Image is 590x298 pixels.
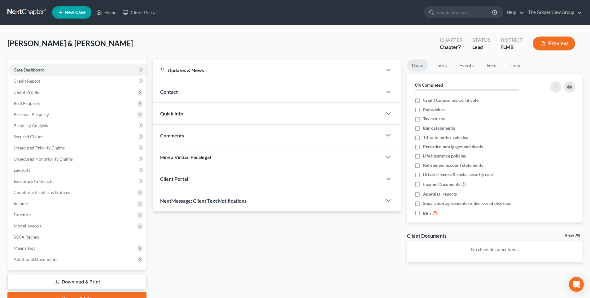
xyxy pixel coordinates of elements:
[423,97,479,103] span: Credit Counseling Certificate
[14,112,49,117] span: Personal Property
[504,7,524,18] a: Help
[569,277,584,292] div: Open Intercom Messenger
[14,257,57,262] span: Additional Documents
[9,64,146,76] a: Case Dashboard
[14,179,53,184] span: Executory Contracts
[9,165,146,176] a: Lawsuits
[423,181,460,188] span: Income Documents
[160,67,375,73] div: Updates & News
[14,123,48,128] span: Property Analysis
[525,7,582,18] a: The Golden Law Group
[160,176,188,182] span: Client Portal
[472,44,491,51] div: Lead
[458,44,461,50] span: 7
[7,275,146,289] a: Download & Print
[565,233,580,238] a: View All
[14,89,39,95] span: Client Profile
[423,153,466,159] span: Life insurance policies
[423,171,494,178] span: Drivers license & social security card
[14,78,40,84] span: Credit Report
[407,59,428,71] a: Docs
[533,37,575,50] button: Preview
[14,201,28,206] span: Income
[423,116,445,122] span: Tax returns
[423,210,431,216] span: Bills
[120,7,160,18] a: Client Portal
[500,44,523,51] div: FLMB
[14,223,41,228] span: Miscellaneous
[436,6,493,18] input: Search by name...
[9,153,146,165] a: Unsecured Nonpriority Claims
[7,39,133,48] span: [PERSON_NAME] & [PERSON_NAME]
[500,37,523,44] div: District
[415,82,443,88] strong: 0% Completed
[481,59,501,71] a: Fees
[440,44,462,51] div: Chapter
[423,144,483,150] span: Recorded mortgages and deeds
[14,167,30,173] span: Lawsuits
[9,131,146,142] a: Secured Claims
[423,134,468,140] span: Titles to motor vehicles
[14,101,40,106] span: Real Property
[93,7,120,18] a: Home
[440,37,462,44] div: Chapter
[9,76,146,87] a: Credit Report
[430,59,452,71] a: Tasks
[14,234,39,240] span: SOFA Review
[412,246,578,253] p: No client documents yet.
[9,176,146,187] a: Executory Contracts
[423,191,457,197] span: Appraisal reports
[423,125,455,131] span: Bank statements
[423,106,445,113] span: Pay advices
[454,59,479,71] a: Events
[14,145,65,150] span: Unsecured Priority Claims
[160,154,211,160] span: Hire a Virtual Paralegal
[160,198,247,204] span: NextMessage: Client Text Notifications
[65,10,85,15] span: New Case
[504,59,526,71] a: Timer
[14,67,45,72] span: Case Dashboard
[14,190,70,195] span: Codebtors Insiders & Notices
[9,120,146,131] a: Property Analysis
[160,89,178,95] span: Contact
[160,110,183,116] span: Quick Info
[9,231,146,243] a: SOFA Review
[9,142,146,153] a: Unsecured Priority Claims
[407,232,447,239] div: Client Documents
[14,134,43,139] span: Secured Claims
[14,212,31,217] span: Expenses
[160,132,184,138] span: Comments
[423,200,511,206] span: Separation agreements or decrees of divorces
[423,162,483,168] span: Retirement account statements
[14,245,35,251] span: Means Test
[14,156,73,162] span: Unsecured Nonpriority Claims
[472,37,491,44] div: Status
